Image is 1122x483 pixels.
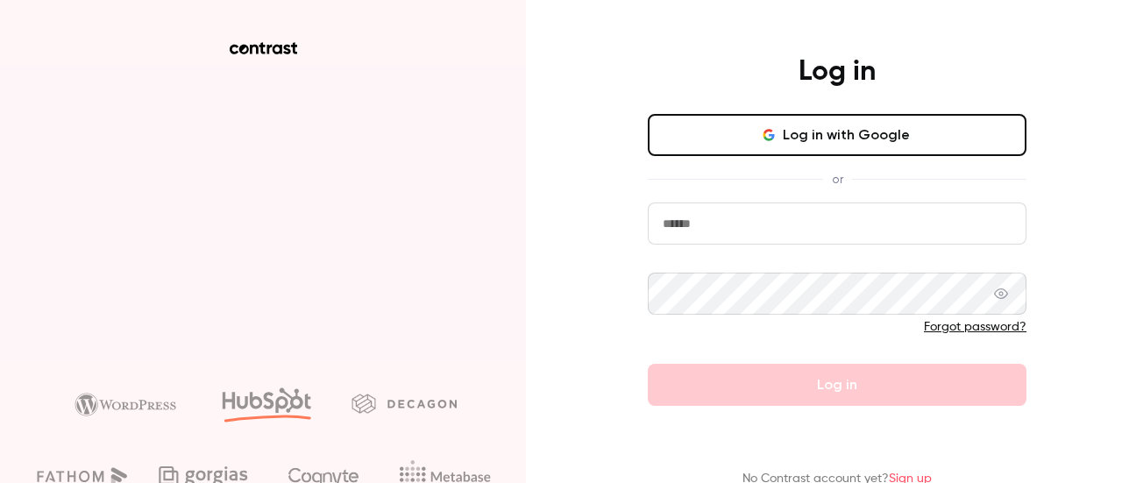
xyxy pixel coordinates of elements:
[924,321,1026,333] a: Forgot password?
[648,114,1026,156] button: Log in with Google
[823,170,852,188] span: or
[352,394,457,413] img: decagon
[799,54,876,89] h4: Log in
